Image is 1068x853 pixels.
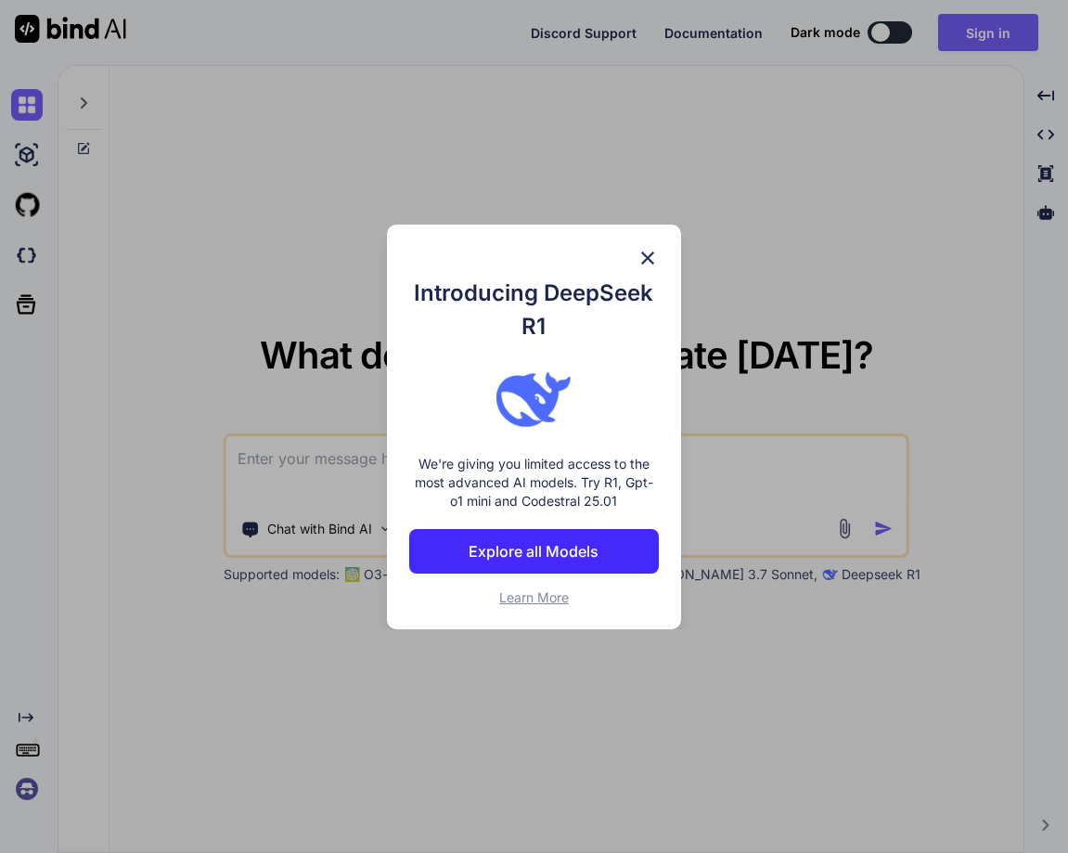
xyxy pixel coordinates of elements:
span: Learn More [499,589,569,605]
p: We're giving you limited access to the most advanced AI models. Try R1, Gpt-o1 mini and Codestral... [409,455,659,511]
img: bind logo [496,362,571,436]
img: close [637,247,659,269]
p: Explore all Models [469,540,598,562]
button: Explore all Models [409,529,659,574]
h1: Introducing DeepSeek R1 [409,277,659,343]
